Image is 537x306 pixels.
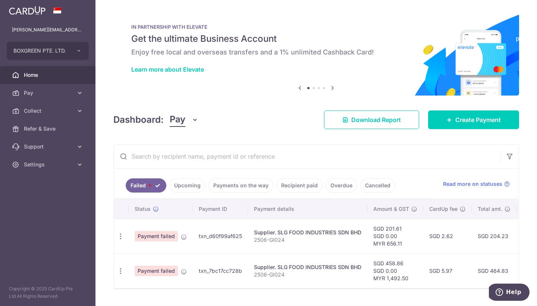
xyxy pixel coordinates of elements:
[24,143,73,150] span: Support
[367,253,423,288] td: SGD 458.86 SGD 0.00 MYR 1,492.50
[24,71,73,79] span: Home
[429,205,458,213] span: CardUp fee
[131,33,501,45] h5: Get the ultimate Business Account
[326,178,357,193] a: Overdue
[351,115,401,124] span: Download Report
[489,284,530,302] iframe: Opens a widget where you can find more information
[208,178,273,193] a: Payments on the way
[24,125,73,132] span: Refer & Save
[193,219,248,253] td: txn_d60f99af625
[24,107,73,115] span: Collect
[126,178,166,193] a: Failed
[428,110,519,129] a: Create Payment
[254,236,361,244] p: 2506-GI024
[131,24,501,30] p: IN PARTNERSHIP WITH ELEVATE
[12,26,84,34] p: [PERSON_NAME][EMAIL_ADDRESS][DOMAIN_NAME]
[170,113,185,127] span: Pay
[423,219,472,253] td: SGD 2.62
[170,113,198,127] button: Pay
[169,178,205,193] a: Upcoming
[254,229,361,236] div: Supplier. SLG FOOD INDUSTRIES SDN BHD
[443,180,502,188] span: Read more on statuses
[360,178,395,193] a: Cancelled
[276,178,323,193] a: Recipient paid
[472,219,516,253] td: SGD 204.23
[443,180,510,188] a: Read more on statuses
[455,115,501,124] span: Create Payment
[24,89,73,97] span: Pay
[373,205,409,213] span: Amount & GST
[135,205,151,213] span: Status
[7,42,89,60] button: BOXGREEN PTE. LTD.
[135,231,178,241] span: Payment failed
[254,263,361,271] div: Supplier. SLG FOOD INDUSTRIES SDN BHD
[478,205,502,213] span: Total amt.
[24,161,73,168] span: Settings
[193,199,248,219] th: Payment ID
[13,47,69,54] span: BOXGREEN PTE. LTD.
[131,48,501,57] h6: Enjoy free local and overseas transfers and a 1% unlimited Cashback Card!
[131,66,204,73] a: Learn more about Elevate
[248,199,367,219] th: Payment details
[113,12,519,96] img: Renovation banner
[472,253,516,288] td: SGD 464.83
[367,219,423,253] td: SGD 201.61 SGD 0.00 MYR 656.11
[135,266,178,276] span: Payment failed
[423,253,472,288] td: SGD 5.97
[9,6,45,15] img: CardUp
[193,253,248,288] td: txn_7bc17cc728b
[114,144,501,168] input: Search by recipient name, payment id or reference
[113,113,164,127] h4: Dashboard:
[324,110,419,129] a: Download Report
[254,271,361,278] p: 2506-GI024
